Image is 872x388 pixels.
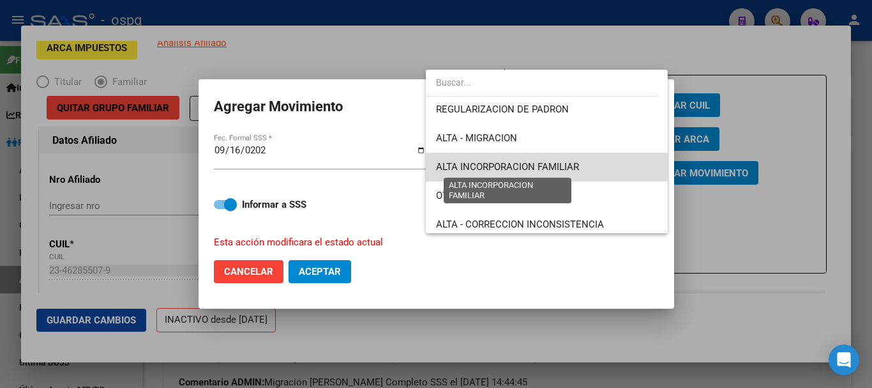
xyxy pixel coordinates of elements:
div: Open Intercom Messenger [829,345,859,375]
span: ALTA INCORPORACION FAMILIAR [436,161,579,173]
span: OTROS [436,190,466,201]
span: REGULARIZACION DE PADRON [436,104,569,115]
span: ALTA - MIGRACION [436,132,517,144]
span: ALTA - CORRECCION INCONSISTENCIA [436,219,604,230]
